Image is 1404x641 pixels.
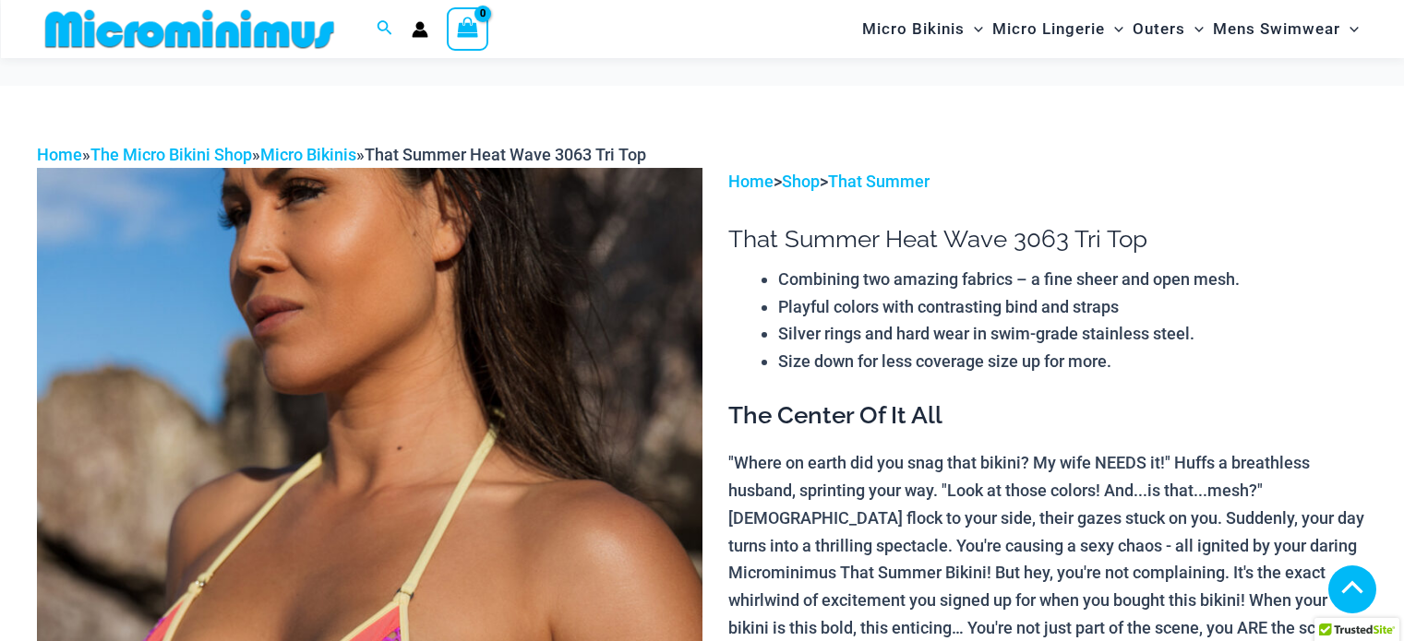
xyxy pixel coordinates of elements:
[1213,6,1340,53] span: Mens Swimwear
[992,6,1105,53] span: Micro Lingerie
[412,21,428,38] a: Account icon link
[778,320,1367,348] li: Silver rings and hard wear in swim-grade stainless steel.
[862,6,965,53] span: Micro Bikinis
[778,348,1367,375] li: Size down for less coverage size up for more.
[37,145,646,164] span: » » »
[447,7,489,50] a: View Shopping Cart, empty
[728,168,1367,196] p: > >
[1133,6,1185,53] span: Outers
[965,6,983,53] span: Menu Toggle
[37,145,82,164] a: Home
[778,266,1367,293] li: Combining two amazing fabrics – a fine sheer and open mesh.
[728,225,1367,254] h1: That Summer Heat Wave 3063 Tri Top
[988,6,1128,53] a: Micro LingerieMenu ToggleMenu Toggle
[1128,6,1208,53] a: OutersMenu ToggleMenu Toggle
[728,400,1367,432] h3: The Center Of It All
[1185,6,1204,53] span: Menu Toggle
[1105,6,1123,53] span: Menu Toggle
[1340,6,1359,53] span: Menu Toggle
[858,6,988,53] a: Micro BikinisMenu ToggleMenu Toggle
[260,145,356,164] a: Micro Bikinis
[778,293,1367,321] li: Playful colors with contrasting bind and straps
[782,172,820,191] a: Shop
[1208,6,1363,53] a: Mens SwimwearMenu ToggleMenu Toggle
[728,172,774,191] a: Home
[828,172,930,191] a: That Summer
[365,145,646,164] span: That Summer Heat Wave 3063 Tri Top
[377,18,393,41] a: Search icon link
[855,3,1367,55] nav: Site Navigation
[90,145,252,164] a: The Micro Bikini Shop
[38,8,342,50] img: MM SHOP LOGO FLAT
[728,449,1367,641] p: "Where on earth did you snag that bikini? My wife NEEDS it!" Huffs a breathless husband, sprintin...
